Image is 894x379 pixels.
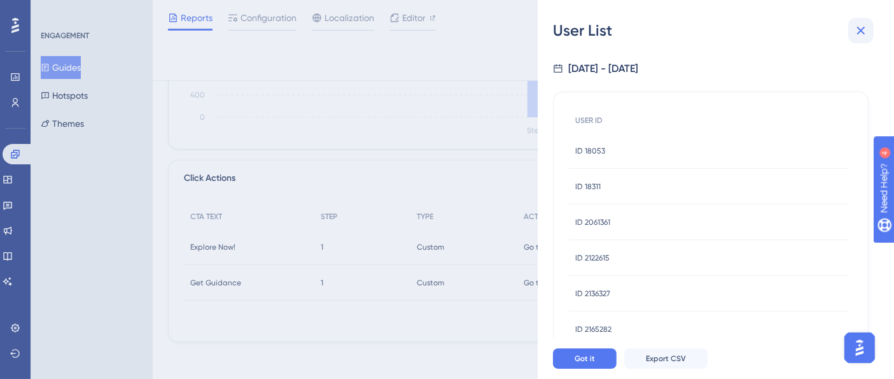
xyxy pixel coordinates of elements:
[88,6,92,17] div: 4
[575,354,595,364] span: Got it
[553,20,879,41] div: User List
[646,354,686,364] span: Export CSV
[575,253,610,263] span: ID 2122615
[624,348,708,369] button: Export CSV
[575,217,610,227] span: ID 2061361
[575,289,610,299] span: ID 2136327
[575,115,603,125] span: USER ID
[575,146,605,156] span: ID 18053
[568,61,638,76] div: [DATE] - [DATE]
[553,348,617,369] button: Got it
[575,182,601,192] span: ID 18311
[841,329,879,367] iframe: UserGuiding AI Assistant Launcher
[30,3,80,18] span: Need Help?
[575,324,611,334] span: ID 2165282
